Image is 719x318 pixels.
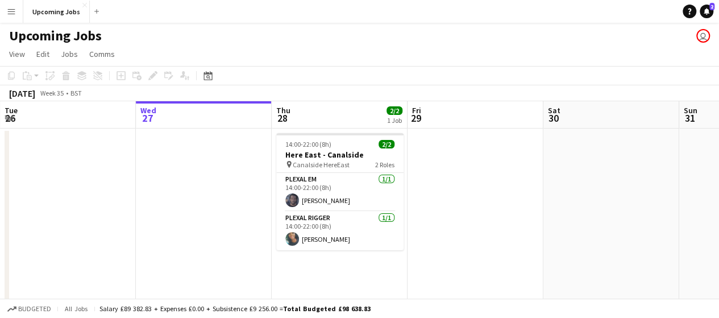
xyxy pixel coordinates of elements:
[276,173,404,212] app-card-role: Plexal EM1/114:00-22:00 (8h)[PERSON_NAME]
[379,140,394,148] span: 2/2
[276,150,404,160] h3: Here East - Canalside
[61,49,78,59] span: Jobs
[276,105,290,115] span: Thu
[283,304,371,313] span: Total Budgeted £98 638.83
[276,133,404,250] app-job-card: 14:00-22:00 (8h)2/2Here East - Canalside Canalside HereEast2 RolesPlexal EM1/114:00-22:00 (8h)[PE...
[684,105,697,115] span: Sun
[85,47,119,61] a: Comms
[36,49,49,59] span: Edit
[682,111,697,125] span: 31
[23,1,90,23] button: Upcoming Jobs
[386,106,402,115] span: 2/2
[709,3,714,10] span: 2
[38,89,66,97] span: Week 35
[5,105,18,115] span: Tue
[412,105,421,115] span: Fri
[293,160,350,169] span: Canalside HereEast
[275,111,290,125] span: 28
[285,140,331,148] span: 14:00-22:00 (8h)
[375,160,394,169] span: 2 Roles
[63,304,90,313] span: All jobs
[387,116,402,125] div: 1 Job
[3,111,18,125] span: 26
[99,304,371,313] div: Salary £89 382.83 + Expenses £0.00 + Subsistence £9 256.00 =
[70,89,82,97] div: BST
[140,105,156,115] span: Wed
[700,5,713,18] a: 2
[9,49,25,59] span: View
[696,29,710,43] app-user-avatar: Amy Williamson
[32,47,54,61] a: Edit
[139,111,156,125] span: 27
[56,47,82,61] a: Jobs
[546,111,560,125] span: 30
[5,47,30,61] a: View
[410,111,421,125] span: 29
[9,88,35,99] div: [DATE]
[548,105,560,115] span: Sat
[9,27,102,44] h1: Upcoming Jobs
[276,212,404,250] app-card-role: Plexal Rigger1/114:00-22:00 (8h)[PERSON_NAME]
[18,305,51,313] span: Budgeted
[6,303,53,315] button: Budgeted
[89,49,115,59] span: Comms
